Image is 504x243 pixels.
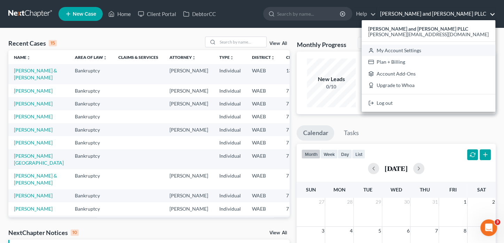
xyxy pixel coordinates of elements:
div: 0/10 [307,83,356,90]
td: Individual [214,215,246,235]
td: WAEB [246,215,281,235]
td: 7 [281,149,315,169]
span: 1 [463,198,467,206]
a: Districtunfold_more [252,55,275,60]
td: Bankruptcy [69,189,113,202]
a: Log out [362,97,495,109]
a: Plan + Billing [362,56,495,68]
td: Bankruptcy [69,123,113,136]
a: [PERSON_NAME] & [PERSON_NAME] [14,68,57,80]
td: Individual [214,110,246,123]
a: Tasks [337,125,365,141]
td: [PERSON_NAME] [164,215,214,235]
h2: [DATE] [385,165,408,172]
td: Individual [214,97,246,110]
span: 3 [495,219,500,225]
a: Calendar [297,125,334,141]
a: [PERSON_NAME] [14,101,53,107]
button: week [320,149,338,159]
span: Tue [363,187,372,193]
td: Bankruptcy [69,215,113,235]
i: unfold_more [192,56,196,60]
a: My Account Settings [362,45,495,56]
i: unfold_more [103,56,107,60]
div: [PERSON_NAME] and [PERSON_NAME] PLLC [362,20,495,112]
span: New Case [73,11,96,17]
a: [PERSON_NAME] and [PERSON_NAME] PLLC [377,8,495,20]
span: 31 [432,198,439,206]
button: list [352,149,365,159]
a: Client Portal [134,8,180,20]
h3: Monthly Progress [297,40,346,49]
td: WAEB [246,97,281,110]
span: Sat [477,187,486,193]
a: [PERSON_NAME] [14,193,53,198]
td: 7 [281,215,315,235]
a: Area of Lawunfold_more [75,55,107,60]
span: 3 [321,227,325,235]
span: 2 [491,198,496,206]
td: 7 [281,97,315,110]
th: Claims & Services [113,50,164,64]
a: [PERSON_NAME] [14,127,53,133]
a: Typeunfold_more [219,55,234,60]
a: Attorneyunfold_more [170,55,196,60]
td: 13 [281,64,315,84]
td: Bankruptcy [69,136,113,149]
td: 7 [281,136,315,149]
span: 6 [406,227,410,235]
td: Bankruptcy [69,110,113,123]
td: Individual [214,149,246,169]
a: [PERSON_NAME] [14,206,53,212]
a: [PERSON_NAME] [14,88,53,94]
span: 4 [349,227,353,235]
a: [PERSON_NAME] [14,140,53,146]
span: Thu [419,187,430,193]
td: [PERSON_NAME] [164,84,214,97]
td: 7 [281,123,315,136]
td: WAEB [246,84,281,97]
td: [PERSON_NAME] [164,189,214,202]
i: unfold_more [26,56,31,60]
span: [PERSON_NAME][EMAIL_ADDRESS][DOMAIN_NAME] [368,31,489,37]
i: unfold_more [230,56,234,60]
span: 27 [318,198,325,206]
strong: [PERSON_NAME] and [PERSON_NAME] PLLC [368,26,468,32]
a: View All [269,230,287,235]
i: unfold_more [271,56,275,60]
a: [PERSON_NAME] [14,113,53,119]
a: [PERSON_NAME][GEOGRAPHIC_DATA] [14,153,64,166]
td: 7 [281,169,315,189]
td: WAEB [246,169,281,189]
button: month [301,149,320,159]
td: [PERSON_NAME] [164,64,214,84]
td: 7 [281,202,315,215]
td: WAEB [246,149,281,169]
input: Search by name... [218,37,266,47]
span: 30 [403,198,410,206]
td: [PERSON_NAME] [164,169,214,189]
td: WAEB [246,202,281,215]
div: New Leads [307,75,356,83]
a: Help [353,8,376,20]
span: Fri [449,187,457,193]
a: Chapterunfold_more [286,55,310,60]
td: WAEB [246,64,281,84]
td: WAEB [246,123,281,136]
td: Bankruptcy [69,202,113,215]
div: 10 [71,229,79,236]
td: WAEB [246,189,281,202]
td: 7 [281,84,315,97]
iframe: Intercom live chat [480,219,497,236]
span: Sun [306,187,316,193]
td: Bankruptcy [69,84,113,97]
td: Bankruptcy [69,64,113,84]
td: Bankruptcy [69,169,113,189]
a: Account Add-Ons [362,68,495,80]
td: [PERSON_NAME] [164,123,214,136]
a: Upgrade to Whoa [362,80,495,92]
td: Individual [214,136,246,149]
td: Bankruptcy [69,97,113,110]
input: Search by name... [277,7,341,20]
td: Individual [214,123,246,136]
